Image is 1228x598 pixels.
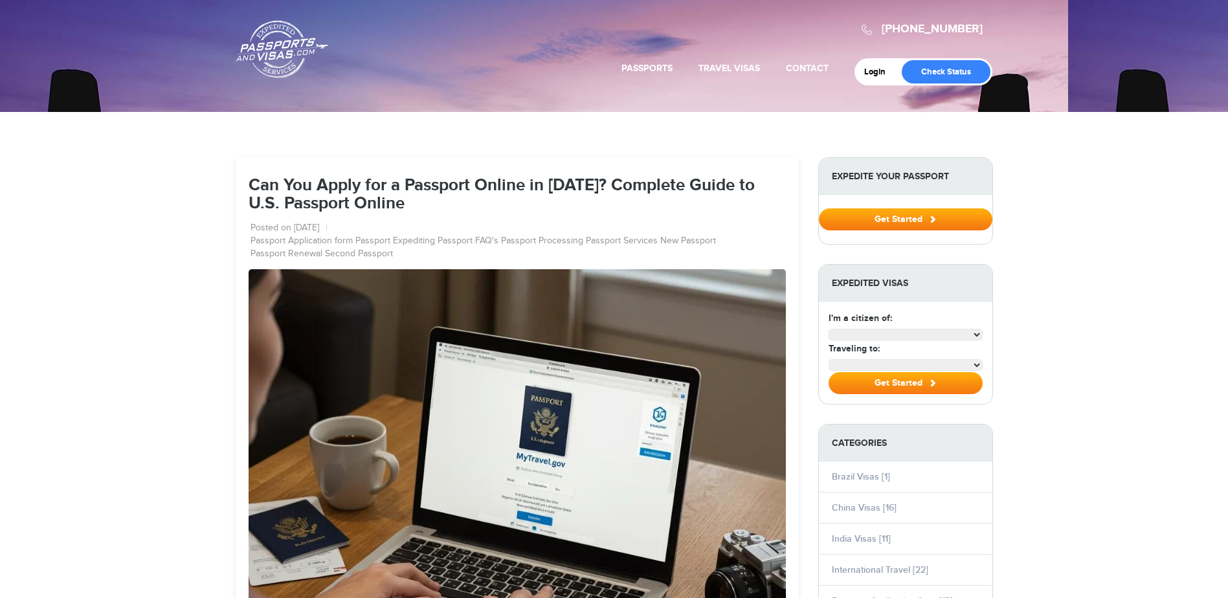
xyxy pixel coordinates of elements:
a: Travel Visas [698,63,760,74]
a: Passport Processing [501,235,583,248]
a: Passports [621,63,673,74]
a: Passport Application form [251,235,353,248]
a: Login [864,67,895,77]
button: Get Started [829,372,983,394]
a: [PHONE_NUMBER] [882,22,983,36]
label: Traveling to: [829,342,880,355]
strong: Categories [819,425,992,461]
a: China Visas [16] [832,502,897,513]
a: Second Passport [325,248,393,261]
a: Check Status [902,60,990,83]
a: New Passport [660,235,716,248]
label: I'm a citizen of: [829,311,892,325]
strong: Expedited Visas [819,265,992,302]
a: Passport Services [586,235,658,248]
a: Passport Renewal [251,248,322,261]
a: Contact [786,63,829,74]
h1: Can You Apply for a Passport Online in [DATE]? Complete Guide to U.S. Passport Online [249,177,786,214]
a: International Travel [22] [832,564,928,575]
a: Get Started [819,214,992,224]
a: Passport Expediting [355,235,435,248]
a: Brazil Visas [1] [832,471,890,482]
a: India Visas [11] [832,533,891,544]
strong: Expedite Your Passport [819,158,992,195]
a: Passports & [DOMAIN_NAME] [236,20,328,78]
a: Passport FAQ's [438,235,498,248]
li: Posted on [DATE] [251,222,328,235]
button: Get Started [819,208,992,230]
